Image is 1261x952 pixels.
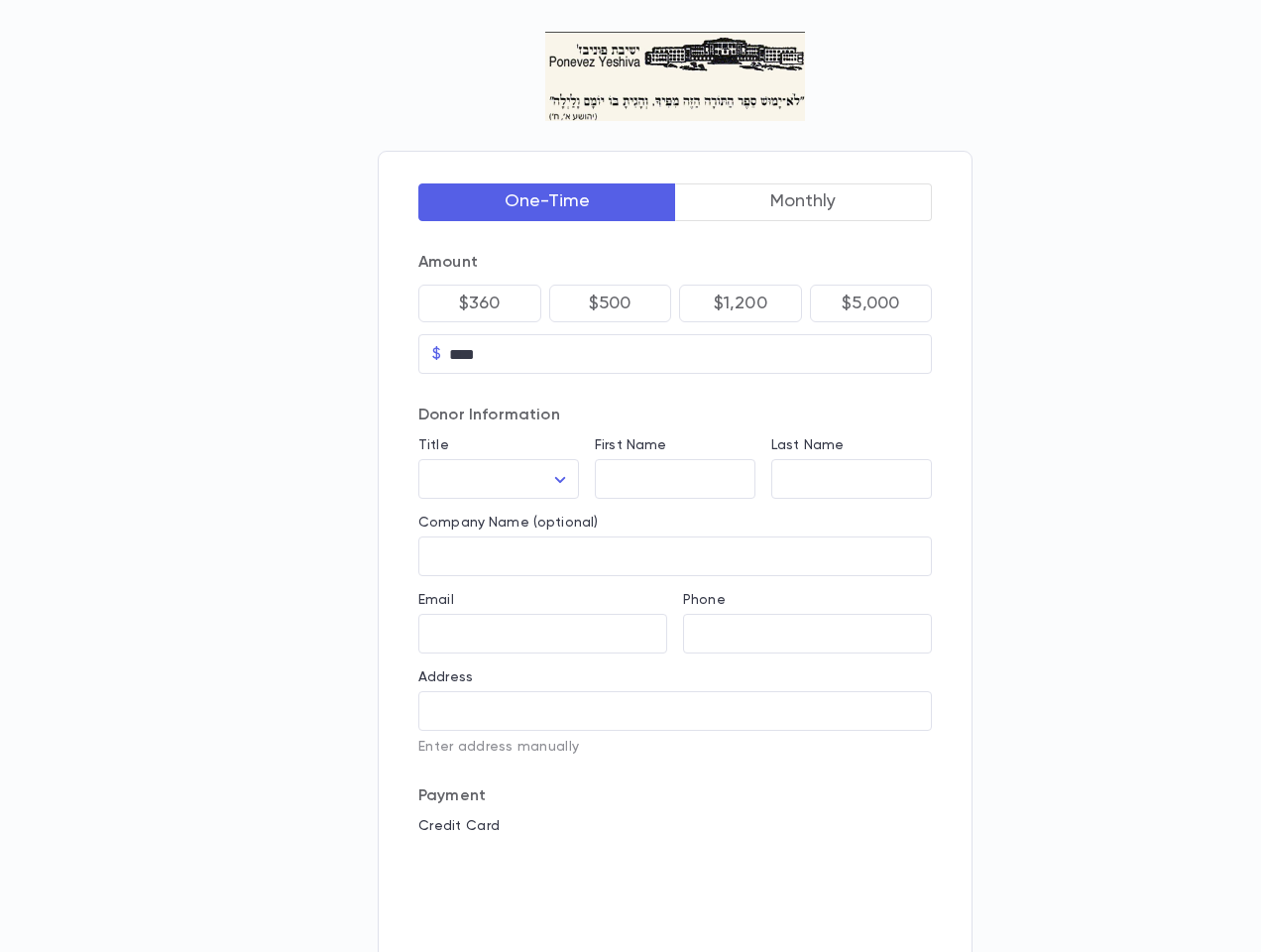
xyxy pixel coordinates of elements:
[418,515,598,531] label: Company Name (optional)
[459,294,501,313] p: $360
[418,183,676,221] button: One-Time
[418,253,932,273] p: Amount
[432,344,441,364] p: $
[595,437,666,453] label: First Name
[549,285,672,322] button: $500
[418,669,473,685] label: Address
[679,285,802,322] button: $1,200
[842,294,899,313] p: $5,000
[418,285,541,322] button: $360
[418,460,579,499] div: ​
[418,739,932,755] p: Enter address manually
[418,406,932,425] p: Donor Information
[810,285,933,322] button: $5,000
[545,32,806,121] img: Logo
[418,437,449,453] label: Title
[771,437,844,453] label: Last Name
[589,294,631,313] p: $500
[418,818,932,834] p: Credit Card
[675,183,933,221] button: Monthly
[683,592,726,608] label: Phone
[418,786,932,806] p: Payment
[714,294,767,313] p: $1,200
[418,592,454,608] label: Email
